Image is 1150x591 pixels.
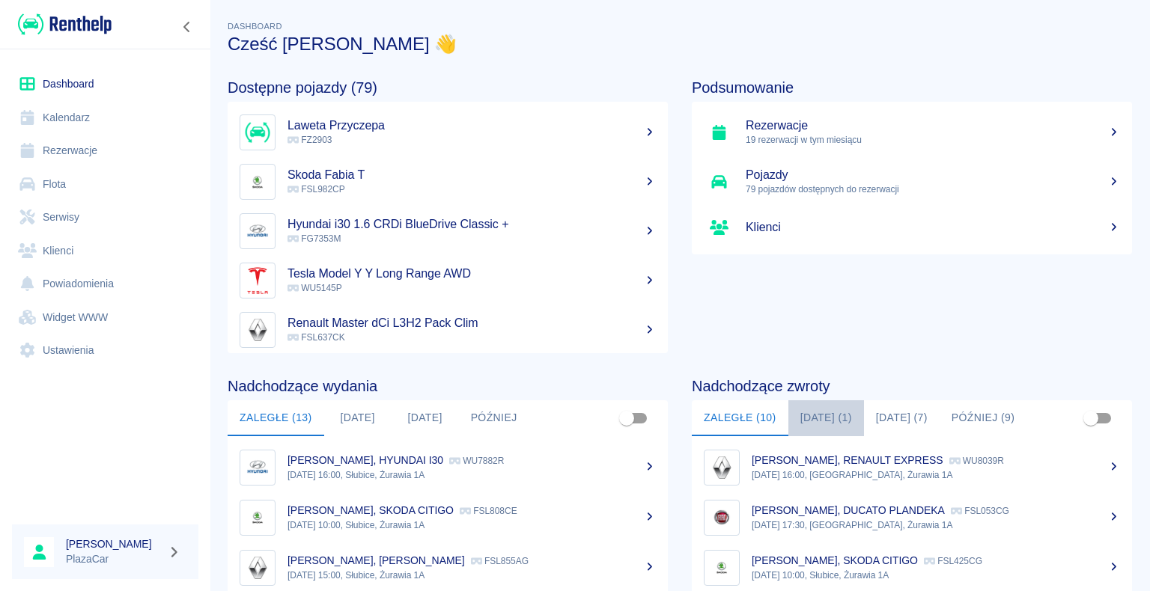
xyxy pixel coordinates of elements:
p: [DATE] 16:00, [GEOGRAPHIC_DATA], Żurawia 1A [752,468,1120,482]
a: Dashboard [12,67,198,101]
h5: Pojazdy [746,168,1120,183]
a: ImageSkoda Fabia T FSL982CP [228,157,668,206]
p: WU7882R [449,456,504,466]
a: Image[PERSON_NAME], HYUNDAI I30 WU7882R[DATE] 16:00, Słubice, Żurawia 1A [228,442,668,492]
img: Image [243,217,272,245]
img: Image [708,453,736,482]
p: [PERSON_NAME], HYUNDAI I30 [287,454,443,466]
p: [DATE] 10:00, Słubice, Żurawia 1A [752,569,1120,582]
img: Image [243,453,272,482]
p: [PERSON_NAME], [PERSON_NAME] [287,554,465,566]
img: Image [708,554,736,582]
button: Zaległe (13) [228,400,324,436]
p: [DATE] 15:00, Słubice, Żurawia 1A [287,569,656,582]
span: FZ2903 [287,135,332,145]
p: 19 rezerwacji w tym miesiącu [746,133,1120,147]
p: [PERSON_NAME], DUCATO PLANDEKA [752,504,945,516]
a: Ustawienia [12,334,198,367]
p: PlazaCar [66,551,162,567]
p: WU8039R [949,456,1004,466]
img: Image [243,266,272,295]
p: FSL425CG [924,556,982,566]
span: Pokaż przypisane tylko do mnie [612,404,641,432]
h6: [PERSON_NAME] [66,536,162,551]
p: [DATE] 16:00, Słubice, Żurawia 1A [287,468,656,482]
button: Zwiń nawigację [176,17,198,37]
img: Image [243,118,272,147]
p: [DATE] 17:30, [GEOGRAPHIC_DATA], Żurawia 1A [752,518,1120,532]
p: 79 pojazdów dostępnych do rezerwacji [746,183,1120,196]
button: [DATE] (1) [788,400,864,436]
a: Image[PERSON_NAME], RENAULT EXPRESS WU8039R[DATE] 16:00, [GEOGRAPHIC_DATA], Żurawia 1A [692,442,1132,492]
a: Widget WWW [12,301,198,334]
img: Image [243,554,272,582]
a: Pojazdy79 pojazdów dostępnych do rezerwacji [692,157,1132,206]
a: Powiadomienia [12,267,198,301]
a: Image[PERSON_NAME], DUCATO PLANDEKA FSL053CG[DATE] 17:30, [GEOGRAPHIC_DATA], Żurawia 1A [692,492,1132,542]
p: FSL855AG [471,556,529,566]
img: Renthelp logo [18,12,112,37]
h5: Klienci [746,220,1120,235]
span: WU5145P [287,283,342,293]
button: Zaległe (10) [692,400,788,436]
p: [PERSON_NAME], SKODA CITIGO [287,504,454,516]
a: ImageLaweta Przyczepa FZ2903 [228,108,668,157]
span: FG7353M [287,233,341,244]
h4: Podsumowanie [692,79,1132,97]
a: Klienci [12,234,198,268]
img: Image [708,503,736,532]
a: Image[PERSON_NAME], SKODA CITIGO FSL808CE[DATE] 10:00, Słubice, Żurawia 1A [228,492,668,542]
button: [DATE] [324,400,392,436]
h4: Dostępne pojazdy (79) [228,79,668,97]
h5: Tesla Model Y Y Long Range AWD [287,266,656,281]
button: [DATE] [392,400,459,436]
a: Renthelp logo [12,12,112,37]
button: [DATE] (7) [864,400,940,436]
img: Image [243,168,272,196]
a: ImageTesla Model Y Y Long Range AWD WU5145P [228,256,668,305]
img: Image [243,503,272,532]
p: [PERSON_NAME], SKODA CITIGO [752,554,918,566]
span: FSL637CK [287,332,345,343]
p: FSL808CE [460,506,517,516]
img: Image [243,316,272,344]
p: [DATE] 10:00, Słubice, Żurawia 1A [287,518,656,532]
p: FSL053CG [951,506,1009,516]
a: Serwisy [12,200,198,234]
h4: Nadchodzące wydania [228,377,668,395]
a: Rezerwacje19 rezerwacji w tym miesiącu [692,108,1132,157]
h5: Hyundai i30 1.6 CRDi BlueDrive Classic + [287,217,656,232]
button: Później [459,400,529,436]
a: Flota [12,168,198,201]
span: Pokaż przypisane tylko do mnie [1077,404,1105,432]
p: [PERSON_NAME], RENAULT EXPRESS [752,454,943,466]
a: Kalendarz [12,101,198,135]
h5: Laweta Przyczepa [287,118,656,133]
a: ImageHyundai i30 1.6 CRDi BlueDrive Classic + FG7353M [228,206,668,256]
a: ImageRenault Master dCi L3H2 Pack Clim FSL637CK [228,305,668,355]
h4: Nadchodzące zwroty [692,377,1132,395]
span: FSL982CP [287,184,345,195]
h5: Renault Master dCi L3H2 Pack Clim [287,316,656,331]
a: Rezerwacje [12,134,198,168]
h3: Cześć [PERSON_NAME] 👋 [228,34,1132,55]
button: Później (9) [940,400,1027,436]
span: Dashboard [228,22,282,31]
a: Klienci [692,206,1132,248]
h5: Rezerwacje [746,118,1120,133]
h5: Skoda Fabia T [287,168,656,183]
